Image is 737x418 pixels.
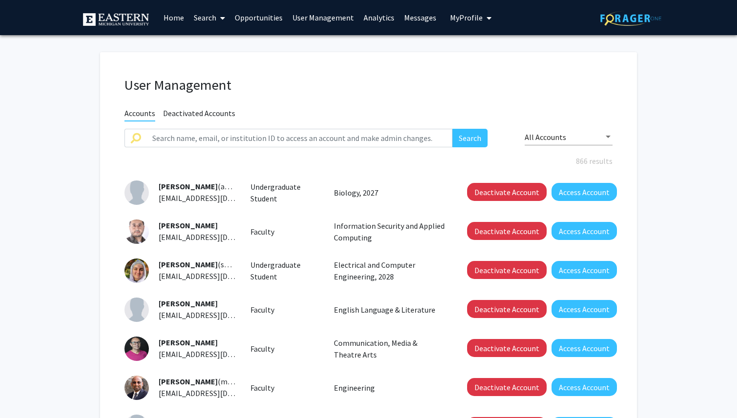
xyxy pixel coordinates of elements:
[552,222,617,240] button: Access Account
[159,259,218,269] span: [PERSON_NAME]
[124,259,149,283] img: Profile Picture
[124,337,149,361] img: Profile Picture
[83,13,149,26] img: Eastern Michigan University Logo
[159,181,255,191] span: (aabbas14)
[124,180,149,205] img: Profile Picture
[552,300,617,318] button: Access Account
[159,181,218,191] span: [PERSON_NAME]
[159,0,189,35] a: Home
[467,300,547,318] button: Deactivate Account
[334,187,445,199] p: Biology, 2027
[525,132,566,142] span: All Accounts
[243,304,327,316] div: Faculty
[243,382,327,394] div: Faculty
[452,129,488,147] button: Search
[243,226,327,238] div: Faculty
[334,382,445,394] p: Engineering
[467,261,547,279] button: Deactivate Account
[334,259,445,282] p: Electrical and Computer Engineering, 2028
[243,343,327,355] div: Faculty
[287,0,359,35] a: User Management
[159,259,251,269] span: (sabuzir1)
[159,377,218,386] span: [PERSON_NAME]
[159,349,278,359] span: [EMAIL_ADDRESS][DOMAIN_NAME]
[146,129,452,147] input: Search name, email, or institution ID to access an account and make admin changes.
[124,219,149,244] img: Profile Picture
[552,339,617,357] button: Access Account
[159,310,278,320] span: [EMAIL_ADDRESS][DOMAIN_NAME]
[189,0,230,35] a: Search
[124,77,613,94] h1: User Management
[399,0,441,35] a: Messages
[467,339,547,357] button: Deactivate Account
[124,298,149,322] img: Profile Picture
[159,271,278,281] span: [EMAIL_ADDRESS][DOMAIN_NAME]
[552,378,617,396] button: Access Account
[334,220,445,243] p: Information Security and Applied Computing
[159,193,278,203] span: [EMAIL_ADDRESS][DOMAIN_NAME]
[334,304,445,316] p: English Language & Literature
[359,0,399,35] a: Analytics
[334,337,445,360] p: Communication, Media & Theatre Arts
[552,261,617,279] button: Access Account
[159,338,218,347] span: [PERSON_NAME]
[467,378,547,396] button: Deactivate Account
[7,374,41,411] iframe: Chat
[467,222,547,240] button: Deactivate Account
[243,181,327,204] div: Undergraduate Student
[552,183,617,201] button: Access Account
[159,377,257,386] span: (mahmed6)
[159,299,218,308] span: [PERSON_NAME]
[124,376,149,400] img: Profile Picture
[117,155,620,167] div: 866 results
[243,259,327,282] div: Undergraduate Student
[159,388,278,398] span: [EMAIL_ADDRESS][DOMAIN_NAME]
[230,0,287,35] a: Opportunities
[163,108,235,120] span: Deactivated Accounts
[159,232,278,242] span: [EMAIL_ADDRESS][DOMAIN_NAME]
[600,11,661,26] img: ForagerOne Logo
[124,108,155,121] span: Accounts
[159,220,218,230] span: [PERSON_NAME]
[450,13,483,22] span: My Profile
[467,183,547,201] button: Deactivate Account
